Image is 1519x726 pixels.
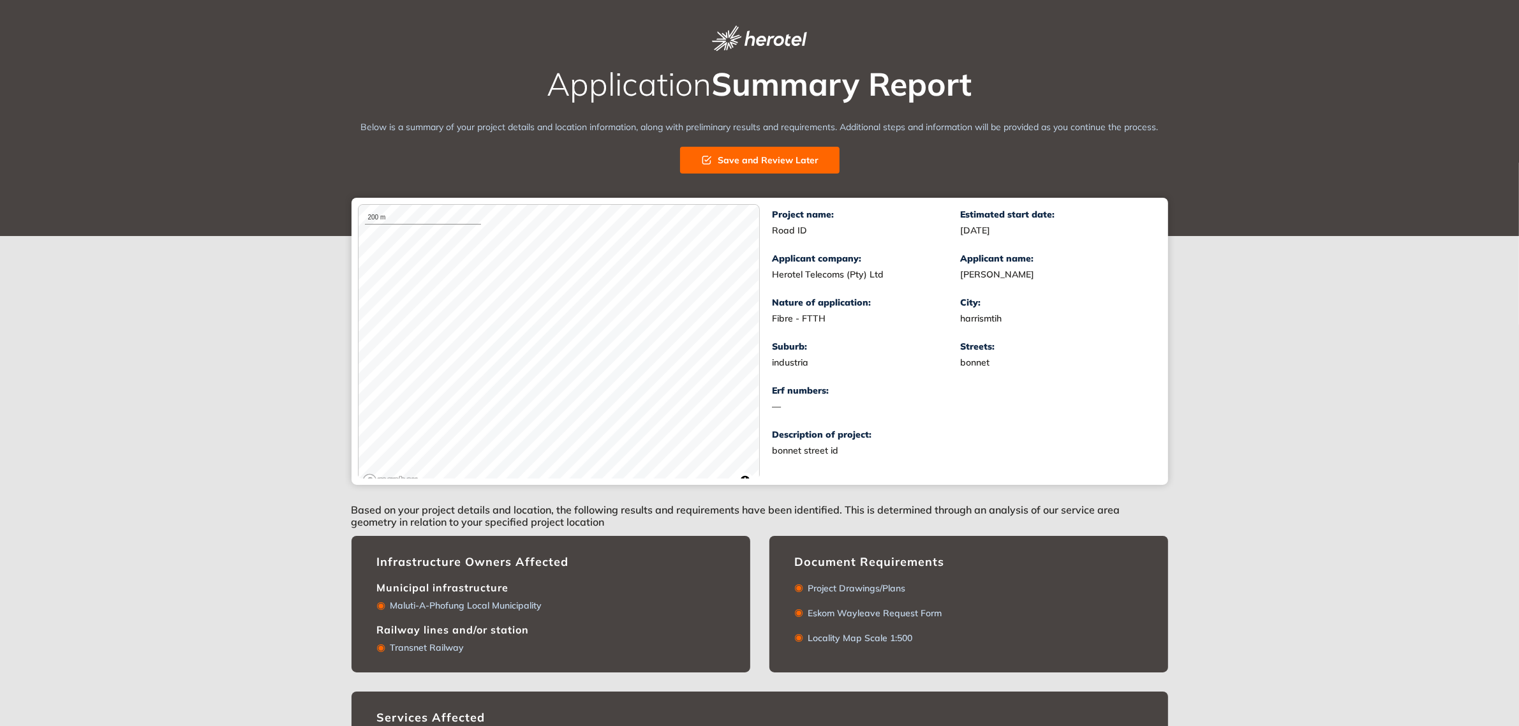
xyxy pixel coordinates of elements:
[773,429,1149,440] div: Description of project:
[365,211,482,225] div: 200 m
[961,209,1149,220] div: Estimated start date:
[385,642,464,653] div: Transnet Railway
[773,269,961,280] div: Herotel Telecoms (Pty) Ltd
[773,341,961,352] div: Suburb:
[352,485,1168,536] div: Based on your project details and location, the following results and requirements have been iden...
[773,225,961,236] div: Road ID
[773,357,961,368] div: industria
[718,153,819,167] span: Save and Review Later
[680,147,840,174] button: Save and Review Later
[773,401,961,412] div: —
[385,600,542,611] div: Maluti-A-Phofung Local Municipality
[377,555,725,569] div: Infrastructure Owners Affected
[961,225,1149,236] div: [DATE]
[773,445,1092,456] div: bonnet street id
[803,608,942,619] div: Eskom Wayleave Request Form
[741,473,749,487] span: Toggle attribution
[795,555,1143,569] div: Document Requirements
[803,583,906,594] div: Project Drawings/Plans
[773,313,961,324] div: Fibre - FTTH
[377,711,1143,725] div: Services Affected
[773,253,961,264] div: Applicant company:
[362,473,419,488] a: Mapbox logo
[773,297,961,308] div: Nature of application:
[359,205,759,492] canvas: Map
[377,619,725,636] div: Railway lines and/or station
[803,633,913,644] div: Locality Map Scale 1:500
[961,357,1149,368] div: bonnet
[961,297,1149,308] div: City:
[773,385,961,396] div: Erf numbers:
[352,121,1168,134] div: Below is a summary of your project details and location information, along with preliminary resul...
[712,26,806,51] img: logo
[352,66,1168,101] h2: Application
[961,253,1149,264] div: Applicant name:
[773,209,961,220] div: Project name:
[377,577,725,594] div: Municipal infrastructure
[961,341,1149,352] div: Streets:
[712,64,972,104] span: Summary Report
[961,269,1149,280] div: [PERSON_NAME]
[961,313,1149,324] div: harrismtih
